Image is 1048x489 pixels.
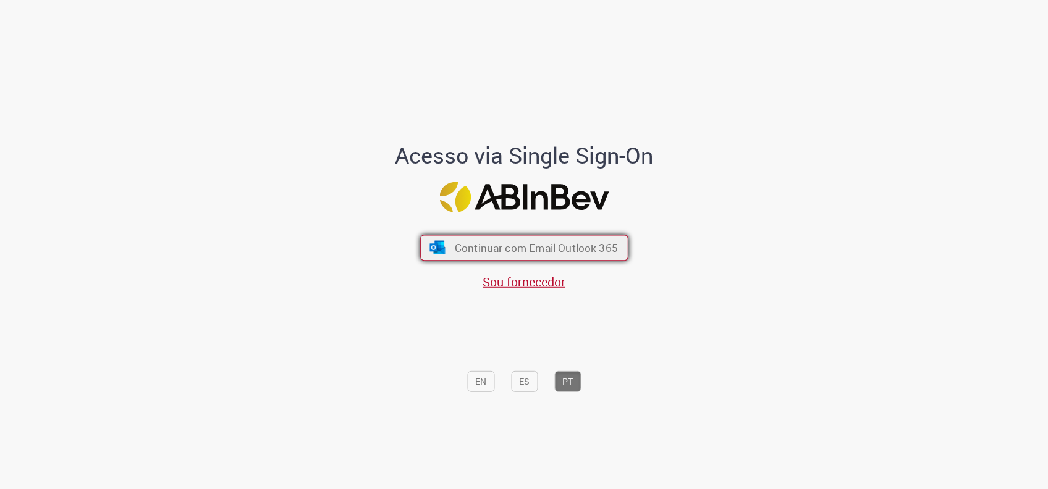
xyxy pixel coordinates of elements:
img: Logo ABInBev [439,182,609,212]
span: Continuar com Email Outlook 365 [454,241,617,255]
button: ES [511,371,538,392]
img: ícone Azure/Microsoft 360 [428,241,446,254]
button: PT [554,371,581,392]
h1: Acesso via Single Sign-On [353,143,696,167]
button: EN [467,371,494,392]
button: ícone Azure/Microsoft 360 Continuar com Email Outlook 365 [420,235,628,261]
a: Sou fornecedor [483,274,565,290]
